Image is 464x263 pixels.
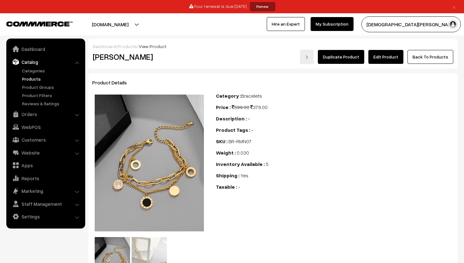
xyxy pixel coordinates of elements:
[70,16,151,32] button: [DOMAIN_NAME]
[237,150,249,156] span: 0.030
[2,2,462,11] div: Your renewal is due [DATE]
[93,44,116,49] a: Dashboard
[8,43,83,55] a: Dashboard
[248,115,250,122] span: -
[216,138,228,144] b: SKU :
[311,17,354,31] a: My Subscription
[318,50,364,64] a: Duplicate Product
[368,50,403,64] a: Edit Product
[6,21,73,26] img: COMMMERCE
[92,79,134,86] span: Product Details
[21,84,83,90] a: Product Groups
[305,55,309,59] img: right-arrow.png
[95,95,204,232] img: 17569246421927WhatsApp-Image-2025-09-03-at-94338-PM.jpeg
[267,17,305,31] a: Hire an Expert
[241,172,248,179] span: Yes
[216,115,247,122] b: Description :
[21,92,83,99] a: Product Filters
[21,100,83,107] a: Reviews & Ratings
[229,138,252,144] span: BR-RMN07
[8,147,83,158] a: Website
[8,198,83,210] a: Staff Management
[216,92,454,100] div: Bracelets
[93,52,207,62] h2: [PERSON_NAME]
[8,211,83,222] a: Settings
[6,20,62,27] a: COMMMERCE
[8,121,83,133] a: WebPOS
[216,172,240,179] b: Shipping :
[118,44,137,49] a: Products
[216,184,237,190] b: Taxable :
[216,161,265,167] b: Inventory Available :
[139,44,166,49] span: View Product
[448,20,458,29] img: user
[21,76,83,82] a: Products
[450,3,458,10] a: ×
[8,56,83,68] a: Catalog
[266,161,269,167] span: 5
[21,67,83,74] a: Categories
[216,127,250,133] b: Product Tags :
[232,104,249,110] span: 599.00
[8,160,83,171] a: Apps
[8,185,83,197] a: Marketing
[216,93,241,99] b: Category :
[93,43,453,50] div: / /
[8,134,83,145] a: Customers
[238,184,240,190] span: -
[216,103,454,111] div: 379.00
[251,127,253,133] span: -
[361,16,461,32] button: [DEMOGRAPHIC_DATA][PERSON_NAME]
[8,173,83,184] a: Reports
[8,108,83,120] a: Orders
[216,150,236,156] b: Weight :
[407,50,453,64] a: Back To Products
[250,2,275,11] a: Renew
[216,104,231,110] b: Price :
